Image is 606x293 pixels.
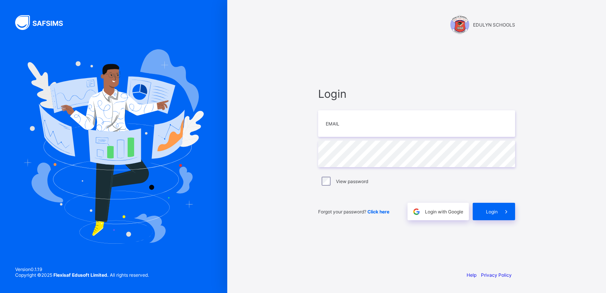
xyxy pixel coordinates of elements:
strong: Flexisaf Edusoft Limited. [53,272,109,278]
span: Copyright © 2025 All rights reserved. [15,272,149,278]
img: google.396cfc9801f0270233282035f929180a.svg [412,207,421,216]
span: Version 0.1.19 [15,266,149,272]
span: Login [318,87,515,100]
span: Login with Google [425,209,463,215]
a: Privacy Policy [481,272,512,278]
span: EDULYN SCHOOLS [473,22,515,28]
a: Click here [367,209,389,215]
a: Help [467,272,476,278]
img: SAFSIMS Logo [15,15,72,30]
span: Forgot your password? [318,209,389,215]
span: Login [486,209,498,215]
label: View password [336,179,368,184]
img: Hero Image [23,49,204,243]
